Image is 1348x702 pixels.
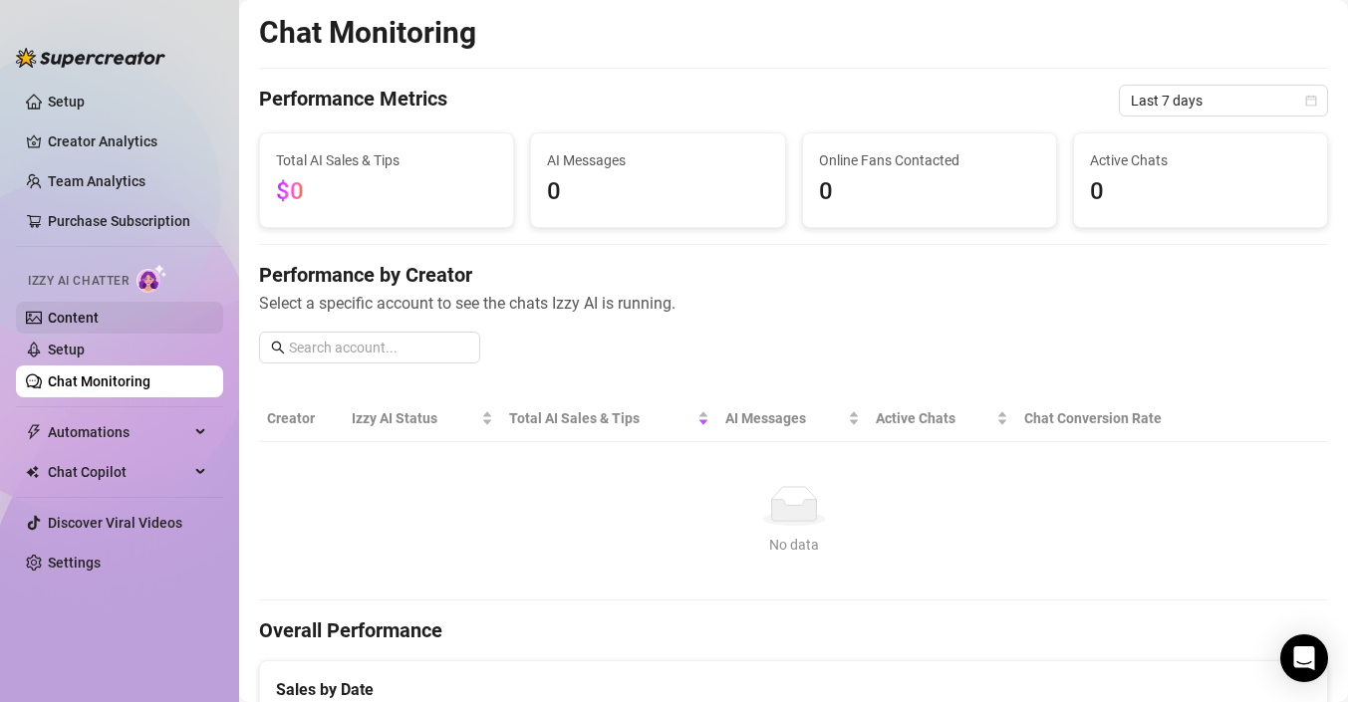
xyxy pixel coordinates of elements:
span: $0 [276,177,304,205]
a: Team Analytics [48,173,145,189]
h4: Performance by Creator [259,261,1328,289]
span: Automations [48,416,189,448]
h4: Performance Metrics [259,85,447,117]
th: AI Messages [717,395,868,442]
h4: Overall Performance [259,616,1328,644]
div: Sales by Date [276,677,1311,702]
span: Izzy AI Status [352,407,476,429]
span: calendar [1305,95,1317,107]
th: Creator [259,395,344,442]
span: Izzy AI Chatter [28,272,129,291]
span: 0 [1090,173,1311,211]
span: Active Chats [1090,149,1311,171]
a: Purchase Subscription [48,205,207,237]
span: Active Chats [876,407,992,429]
span: Select a specific account to see the chats Izzy AI is running. [259,291,1328,316]
input: Search account... [289,337,468,358]
h2: Chat Monitoring [259,14,476,52]
span: 0 [819,173,1040,211]
a: Chat Monitoring [48,373,150,389]
a: Discover Viral Videos [48,515,182,531]
span: AI Messages [725,407,844,429]
div: No data [275,534,1312,556]
span: thunderbolt [26,424,42,440]
span: 0 [547,173,768,211]
img: Chat Copilot [26,465,39,479]
span: search [271,341,285,354]
span: Online Fans Contacted [819,149,1040,171]
span: AI Messages [547,149,768,171]
img: AI Chatter [136,264,167,293]
th: Izzy AI Status [344,395,500,442]
a: Setup [48,94,85,110]
a: Content [48,310,99,326]
th: Active Chats [868,395,1016,442]
div: Open Intercom Messenger [1280,634,1328,682]
span: Total AI Sales & Tips [276,149,497,171]
th: Total AI Sales & Tips [501,395,717,442]
img: logo-BBDzfeDw.svg [16,48,165,68]
th: Chat Conversion Rate [1016,395,1220,442]
a: Setup [48,342,85,357]
a: Settings [48,555,101,571]
span: Total AI Sales & Tips [509,407,693,429]
span: Last 7 days [1131,86,1316,116]
a: Creator Analytics [48,125,207,157]
span: Chat Copilot [48,456,189,488]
